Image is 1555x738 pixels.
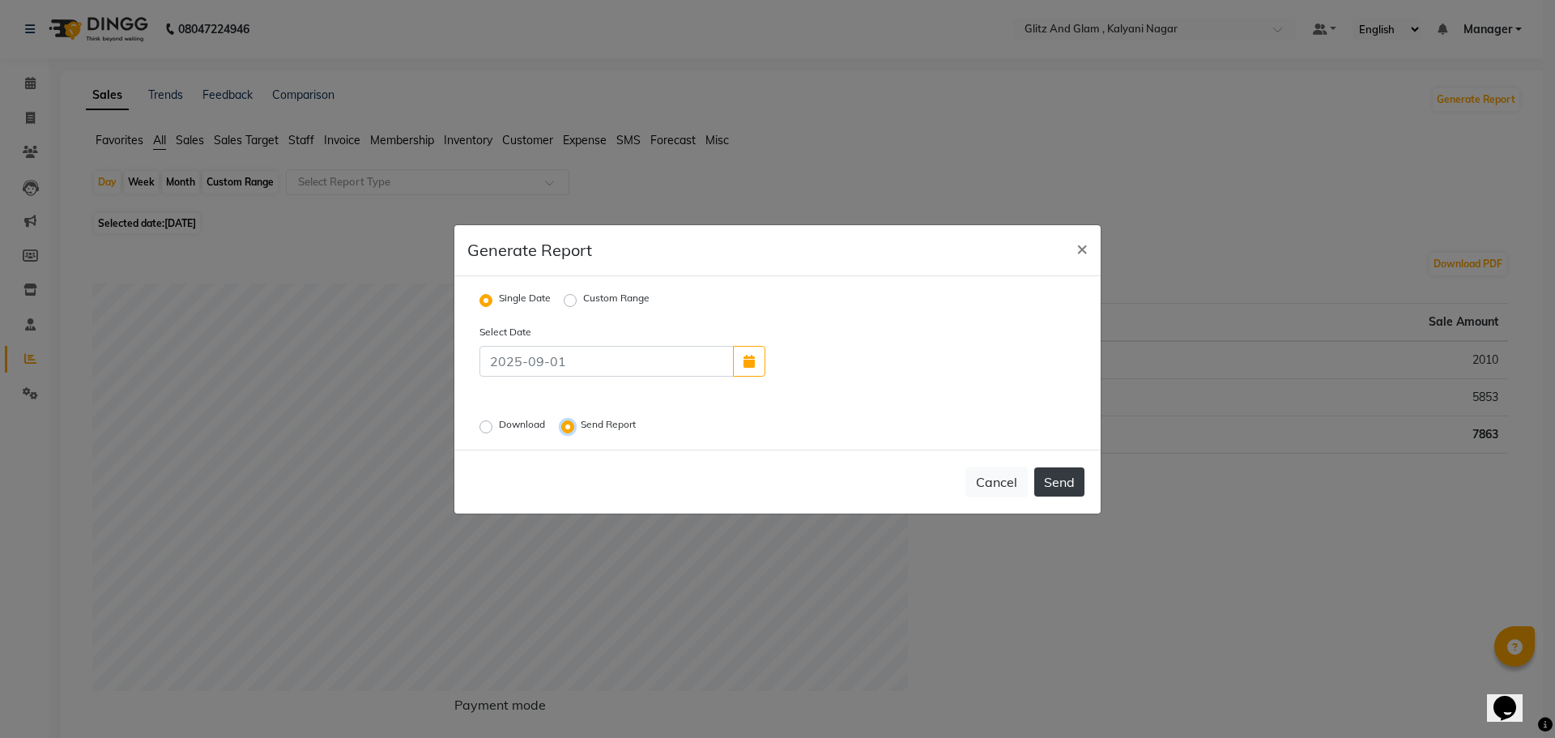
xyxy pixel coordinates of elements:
label: Select Date [467,325,623,339]
label: Single Date [499,291,551,310]
h5: Generate Report [467,238,592,262]
label: Custom Range [583,291,650,310]
input: 2025-09-01 [479,346,734,377]
span: × [1076,236,1088,260]
label: Download [499,417,548,437]
button: Cancel [965,467,1028,497]
button: Close [1063,225,1101,271]
iframe: chat widget [1487,673,1539,722]
button: Send [1034,467,1084,497]
label: Send Report [581,417,639,437]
